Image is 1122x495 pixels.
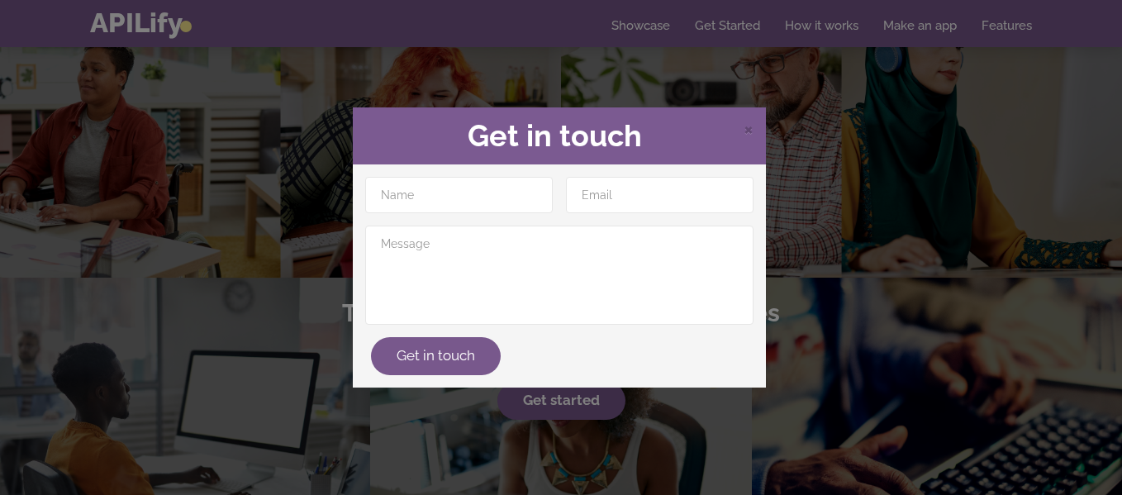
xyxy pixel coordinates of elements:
span: × [744,116,754,140]
span: Close [744,118,754,139]
input: Name [365,177,553,213]
input: Email [566,177,754,213]
button: Get in touch [371,337,501,375]
h2: Get in touch [365,120,754,153]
